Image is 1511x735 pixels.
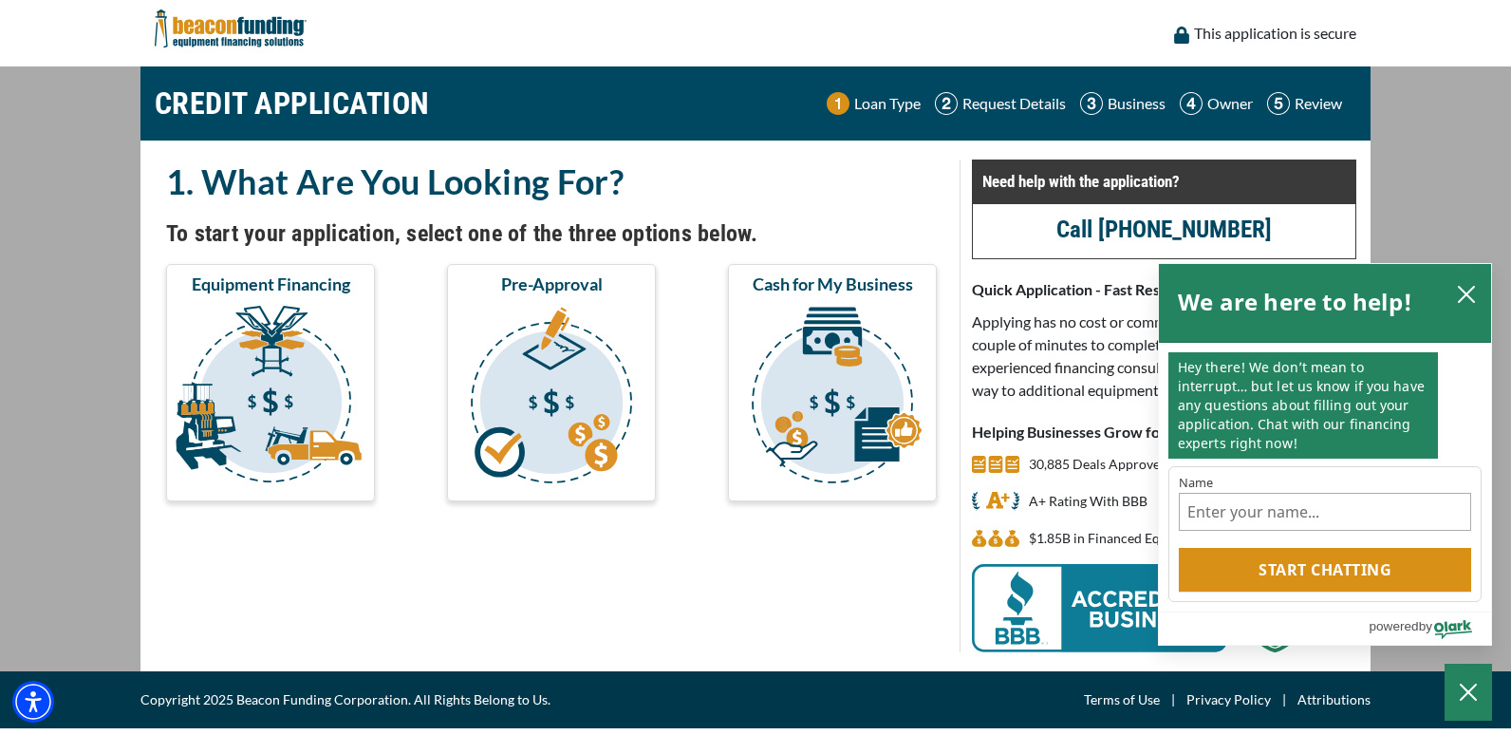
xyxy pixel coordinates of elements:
p: 30,885 Deals Approved [1029,453,1167,476]
p: Need help with the application? [982,170,1346,193]
span: Copyright 2025 Beacon Funding Corporation. All Rights Belong to Us. [140,688,550,711]
div: Accessibility Menu [12,681,54,723]
p: A+ Rating With BBB [1029,490,1147,513]
p: This application is secure [1194,22,1356,45]
p: Loan Type [854,92,921,115]
div: olark chatbox [1158,263,1492,646]
a: Attributions [1297,688,1371,711]
h4: To start your application, select one of the three options below. [166,217,937,250]
label: Name [1179,477,1471,489]
span: powered [1369,614,1418,638]
p: Applying has no cost or commitment and only takes a couple of minutes to complete. Our knowledgea... [972,311,1356,402]
button: Cash for My Business [728,264,937,501]
img: Pre-Approval [451,303,652,493]
span: | [1160,688,1186,711]
button: Close Chatbox [1445,664,1492,721]
span: Equipment Financing [192,273,350,295]
button: Pre-Approval [447,264,656,501]
img: BBB Acredited Business and SSL Protection [972,564,1314,652]
a: Privacy Policy [1186,688,1271,711]
span: by [1419,614,1432,638]
p: Helping Businesses Grow for Over Years [972,421,1356,443]
button: Start chatting [1179,548,1471,592]
span: Pre-Approval [501,273,603,295]
p: Business [1108,92,1166,115]
a: Powered by Olark - open in a new tab [1369,612,1491,645]
span: Cash for My Business [753,273,913,295]
div: chat [1159,343,1491,466]
img: Step 5 [1267,92,1290,115]
button: close chatbox [1451,280,1482,307]
a: call (847) 897-2721 [1056,216,1272,243]
span: | [1271,688,1297,711]
button: Equipment Financing [166,264,375,501]
img: lock icon to convery security [1174,27,1189,44]
p: $1,853,688,360 in Financed Equipment [1029,527,1209,550]
p: Hey there! We don’t mean to interrupt… but let us know if you have any questions about filling ou... [1168,352,1438,459]
p: Owner [1207,92,1253,115]
h2: 1. What Are You Looking For? [166,160,937,203]
input: Name [1179,493,1471,531]
p: Quick Application - Fast Response [972,278,1356,301]
p: Review [1295,92,1342,115]
img: Step 4 [1180,92,1203,115]
img: Equipment Financing [170,303,371,493]
img: Step 3 [1080,92,1103,115]
p: Request Details [962,92,1066,115]
h1: CREDIT APPLICATION [155,76,430,131]
h2: We are here to help! [1178,283,1412,321]
a: Terms of Use [1084,688,1160,711]
img: Cash for My Business [732,303,933,493]
img: Step 1 [827,92,849,115]
img: Step 2 [935,92,958,115]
